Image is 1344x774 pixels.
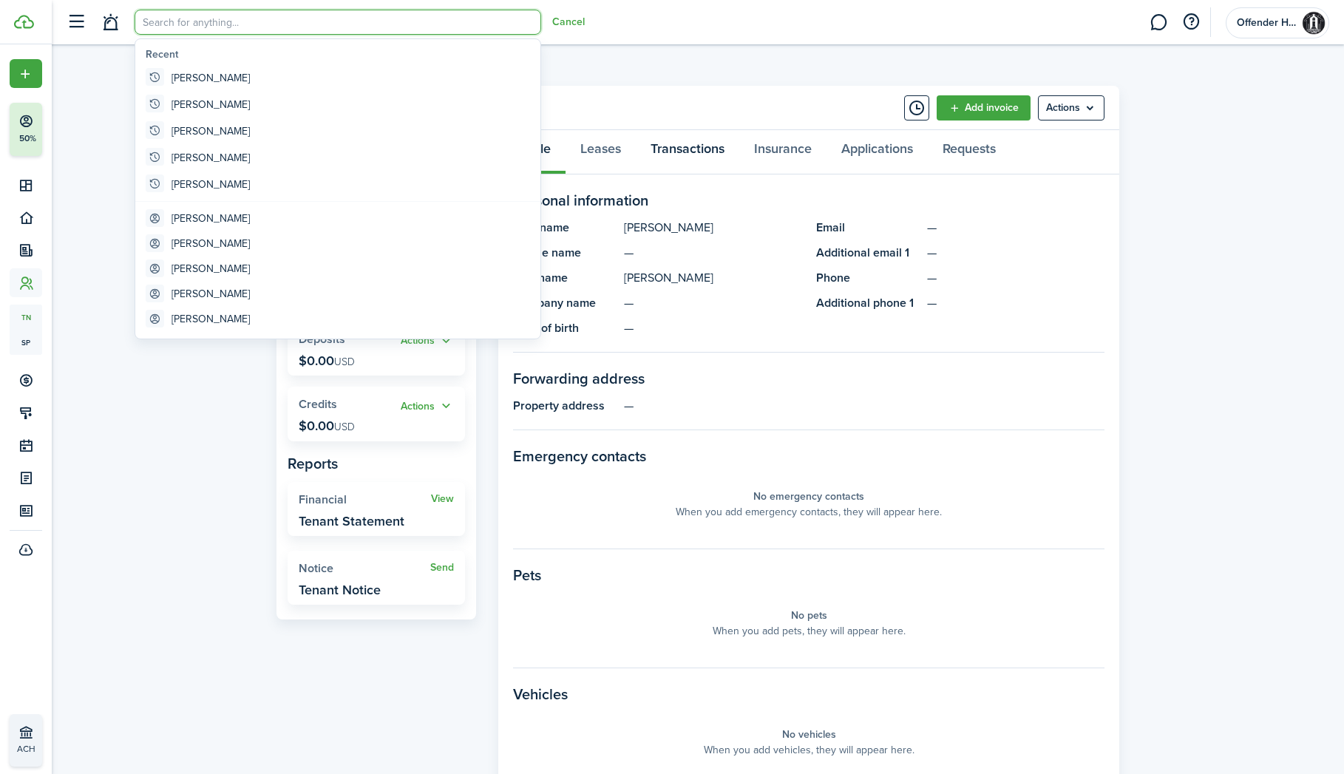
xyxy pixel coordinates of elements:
[676,504,942,520] panel-main-placeholder-description: When you add emergency contacts, they will appear here.
[299,396,337,413] span: Credits
[10,330,42,355] a: sp
[401,333,454,350] button: Actions
[172,311,250,327] global-search-item-title: [PERSON_NAME]
[624,319,801,337] panel-main-description: —
[14,15,34,29] img: TenantCloud
[624,269,801,287] panel-main-description: [PERSON_NAME]
[401,398,454,415] button: Actions
[827,130,928,174] a: Applications
[172,123,250,139] global-search-item-title: [PERSON_NAME]
[10,714,42,767] a: ACH
[713,623,906,639] panel-main-placeholder-description: When you add pets, they will appear here.
[299,493,431,506] widget-stats-title: Financial
[816,294,920,312] panel-main-title: Additional phone 1
[172,261,250,276] global-search-item-title: [PERSON_NAME]
[513,219,617,237] panel-main-title: First name
[513,319,617,337] panel-main-title: Date of birth
[552,16,585,28] button: Cancel
[782,727,836,742] panel-main-placeholder-title: No vehicles
[513,189,1104,211] panel-main-section-title: Personal information
[904,95,929,120] button: Timeline
[172,236,250,251] global-search-item-title: [PERSON_NAME]
[96,4,124,41] a: Notifications
[791,608,827,623] panel-main-placeholder-title: No pets
[624,219,801,237] panel-main-description: [PERSON_NAME]
[1178,10,1204,35] button: Open resource center
[299,562,430,575] widget-stats-title: Notice
[299,514,404,529] widget-stats-description: Tenant Statement
[135,10,541,35] input: Search for anything...
[401,398,454,415] button: Open menu
[624,294,801,312] panel-main-description: —
[816,244,920,262] panel-main-title: Additional email 1
[172,70,250,86] global-search-item-title: [PERSON_NAME]
[299,583,381,597] widget-stats-description: Tenant Notice
[753,489,864,504] panel-main-placeholder-title: No emergency contacts
[334,419,355,435] span: USD
[1038,95,1104,120] menu-btn: Actions
[928,130,1011,174] a: Requests
[513,445,1104,467] panel-main-section-title: Emergency contacts
[172,286,250,302] global-search-item-title: [PERSON_NAME]
[624,244,801,262] panel-main-description: —
[513,564,1104,586] panel-main-section-title: Pets
[172,97,250,112] global-search-item-title: [PERSON_NAME]
[636,130,739,174] a: Transactions
[739,130,827,174] a: Insurance
[816,269,920,287] panel-main-title: Phone
[140,91,536,118] global-search-item: [PERSON_NAME]
[288,452,465,475] panel-main-subtitle: Reports
[937,95,1031,120] a: Add invoice
[62,8,90,36] button: Open sidebar
[401,333,454,350] button: Open menu
[704,742,914,758] panel-main-placeholder-description: When you add vehicles, they will appear here.
[299,353,355,368] p: $0.00
[624,397,1104,415] panel-main-description: —
[10,59,42,88] button: Open menu
[513,367,1104,390] panel-main-section-title: Forwarding address
[299,418,355,433] p: $0.00
[1237,18,1296,28] span: Offender Housing Management, LLC
[513,683,1104,705] panel-main-section-title: Vehicles
[172,177,250,192] global-search-item-title: [PERSON_NAME]
[140,144,536,171] global-search-item: [PERSON_NAME]
[10,305,42,330] a: tn
[172,211,250,226] global-search-item-title: [PERSON_NAME]
[172,150,250,166] global-search-item-title: [PERSON_NAME]
[334,354,355,370] span: USD
[146,47,536,62] global-search-list-title: Recent
[566,130,636,174] a: Leases
[816,219,920,237] panel-main-title: Email
[1302,11,1326,35] img: Offender Housing Management, LLC
[430,562,454,574] a: Send
[140,171,536,197] global-search-item: [PERSON_NAME]
[1038,95,1104,120] button: Open menu
[17,742,104,756] p: ACH
[140,118,536,144] global-search-item: [PERSON_NAME]
[1144,4,1172,41] a: Messaging
[18,132,37,145] p: 50%
[513,294,617,312] panel-main-title: Company name
[431,493,454,505] a: View
[513,397,617,415] panel-main-title: Property address
[513,269,617,287] panel-main-title: Last name
[10,103,132,156] button: 50%
[140,64,536,91] global-search-item: [PERSON_NAME]
[513,244,617,262] panel-main-title: Middle name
